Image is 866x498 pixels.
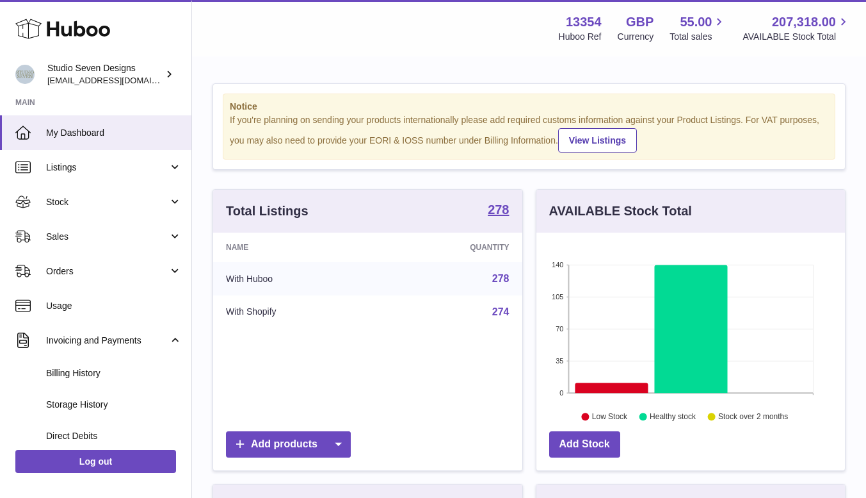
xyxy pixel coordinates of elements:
[226,431,351,458] a: Add products
[650,412,696,421] text: Healthy stock
[492,306,509,317] a: 274
[47,62,163,87] div: Studio Seven Designs
[566,13,602,31] strong: 13354
[46,162,168,174] span: Listings
[46,367,182,379] span: Billing History
[46,430,182,442] span: Direct Debits
[230,114,828,153] div: If you're planning on sending your products internationally please add required customs informati...
[680,13,712,31] span: 55.00
[556,357,563,365] text: 35
[213,233,380,262] th: Name
[488,203,509,219] a: 278
[46,265,168,278] span: Orders
[46,335,168,347] span: Invoicing and Payments
[15,65,35,84] img: contact.studiosevendesigns@gmail.com
[380,233,522,262] th: Quantity
[46,196,168,208] span: Stock
[670,13,726,43] a: 55.00 Total sales
[230,101,828,113] strong: Notice
[772,13,836,31] span: 207,318.00
[670,31,726,43] span: Total sales
[549,203,692,220] h3: AVAILABLE Stock Total
[558,128,637,153] a: View Listings
[213,262,380,295] td: With Huboo
[46,127,182,139] span: My Dashboard
[742,13,851,43] a: 207,318.00 AVAILABLE Stock Total
[492,273,509,284] a: 278
[552,261,563,269] text: 140
[488,203,509,216] strong: 278
[47,75,188,85] span: [EMAIL_ADDRESS][DOMAIN_NAME]
[226,203,309,220] h3: Total Listings
[559,389,563,397] text: 0
[618,31,654,43] div: Currency
[591,412,627,421] text: Low Stock
[549,431,620,458] a: Add Stock
[46,399,182,411] span: Storage History
[15,450,176,473] a: Log out
[556,325,563,333] text: 70
[742,31,851,43] span: AVAILABLE Stock Total
[626,13,654,31] strong: GBP
[559,31,602,43] div: Huboo Ref
[552,293,563,301] text: 105
[213,295,380,329] td: With Shopify
[46,231,168,243] span: Sales
[718,412,788,421] text: Stock over 2 months
[46,300,182,312] span: Usage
